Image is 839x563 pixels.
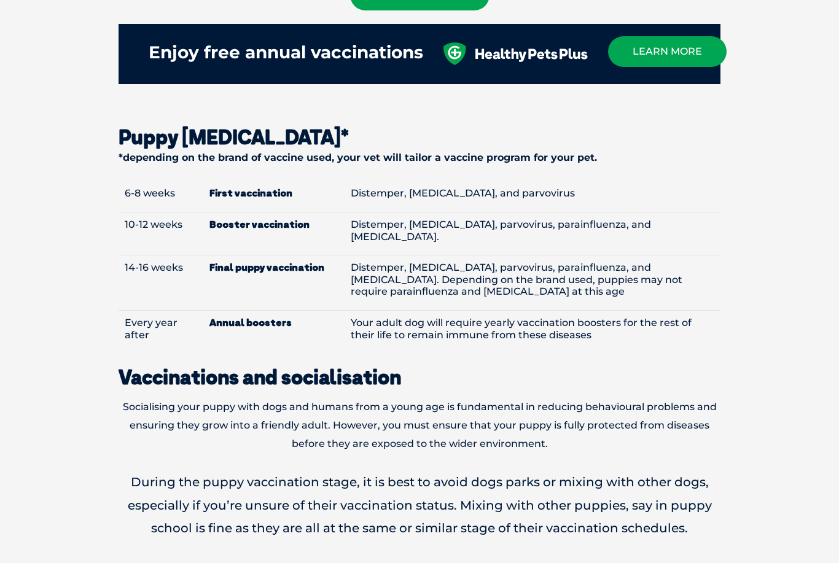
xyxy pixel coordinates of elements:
p: During the puppy vaccination stage, it is best to avoid dogs parks or mixing with other dogs, esp... [119,471,720,540]
strong: Annual boosters [209,317,338,328]
strong: Puppy [MEDICAL_DATA]* [119,125,348,149]
td: Distemper, [MEDICAL_DATA], parvovirus, parainfluenza, and [MEDICAL_DATA]. [345,212,721,255]
strong: *depending on the brand of vaccine used, your vet will tailor a vaccine program for your pet. [119,152,597,163]
td: 14-16 weeks [119,255,203,311]
button: Search [815,56,827,68]
td: Every year after [119,310,203,353]
td: 6-8 weeks [119,181,203,212]
strong: Booster vaccination [209,219,338,230]
img: healthy-pets-plus.svg [441,42,588,65]
div: Enjoy free annual vaccinations [149,36,423,68]
strong: Vaccinations and socialisation [119,365,401,389]
strong: First vaccination [209,187,338,199]
td: Distemper, [MEDICAL_DATA], and parvovirus [345,181,721,212]
td: Your adult dog will require yearly vaccination boosters for the rest of their life to remain immu... [345,310,721,353]
td: 10-12 weeks [119,212,203,255]
a: learn more [608,36,727,67]
td: Distemper, [MEDICAL_DATA], parvovirus, parainfluenza, and [MEDICAL_DATA]. Depending on the brand ... [345,255,721,311]
p: Socialising your puppy with dogs and humans from a young age is fundamental in reducing behaviour... [119,398,720,452]
strong: Final puppy vaccination [209,262,338,273]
